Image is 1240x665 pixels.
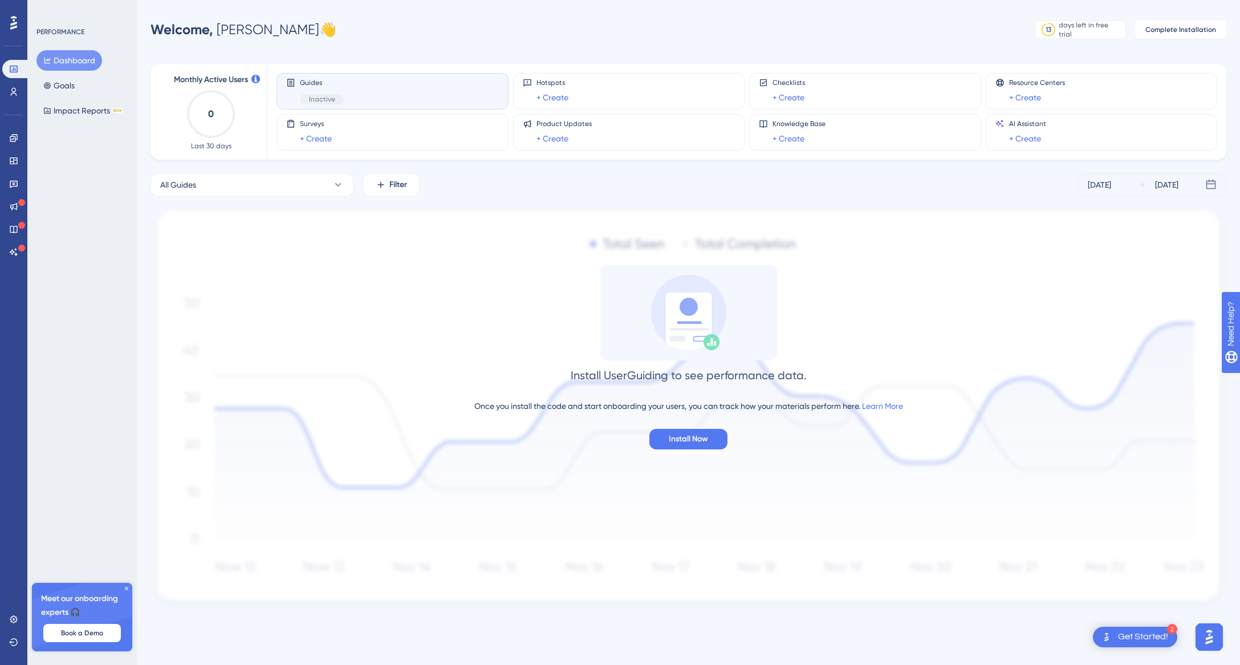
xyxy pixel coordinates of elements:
[174,73,248,87] span: Monthly Active Users
[862,402,903,411] a: Learn More
[300,78,344,87] span: Guides
[151,21,336,39] div: [PERSON_NAME] 👋
[151,21,213,38] span: Welcome,
[571,367,807,383] div: Install UserGuiding to see performance data.
[649,429,727,449] button: Install Now
[41,592,123,619] span: Meet our onboarding experts 🎧
[1167,624,1177,634] div: 2
[1118,631,1168,643] div: Get Started!
[389,178,407,192] span: Filter
[43,624,121,642] button: Book a Demo
[1088,178,1111,192] div: [DATE]
[1145,25,1216,34] span: Complete Installation
[536,119,592,128] span: Product Updates
[1100,630,1113,644] img: launcher-image-alternative-text
[363,173,420,196] button: Filter
[1009,78,1065,87] span: Resource Centers
[61,628,103,638] span: Book a Demo
[36,50,102,71] button: Dashboard
[1155,178,1178,192] div: [DATE]
[36,27,84,37] div: PERFORMANCE
[474,399,903,413] div: Once you install the code and start onboarding your users, you can track how your materials perfo...
[773,91,804,104] a: + Create
[1009,119,1046,128] span: AI Assistant
[191,141,231,151] span: Last 30 days
[536,91,568,104] a: + Create
[1192,620,1226,654] iframe: UserGuiding AI Assistant Launcher
[773,119,826,128] span: Knowledge Base
[112,108,123,113] div: BETA
[1135,21,1226,39] button: Complete Installation
[536,78,568,87] span: Hotspots
[773,78,805,87] span: Checklists
[773,132,804,145] a: + Create
[300,132,332,145] a: + Create
[300,119,332,128] span: Surveys
[36,100,129,121] button: Impact ReportsBETA
[1009,91,1041,104] a: + Create
[1059,21,1122,39] div: days left in free trial
[208,108,214,119] text: 0
[1009,132,1041,145] a: + Create
[151,205,1226,610] img: 1ec67ef948eb2d50f6bf237e9abc4f97.svg
[160,178,196,192] span: All Guides
[536,132,568,145] a: + Create
[1046,25,1051,34] div: 13
[151,173,353,196] button: All Guides
[1093,627,1177,647] div: Open Get Started! checklist, remaining modules: 2
[669,432,708,446] span: Install Now
[27,3,71,17] span: Need Help?
[36,75,82,96] button: Goals
[309,95,335,104] span: Inactive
